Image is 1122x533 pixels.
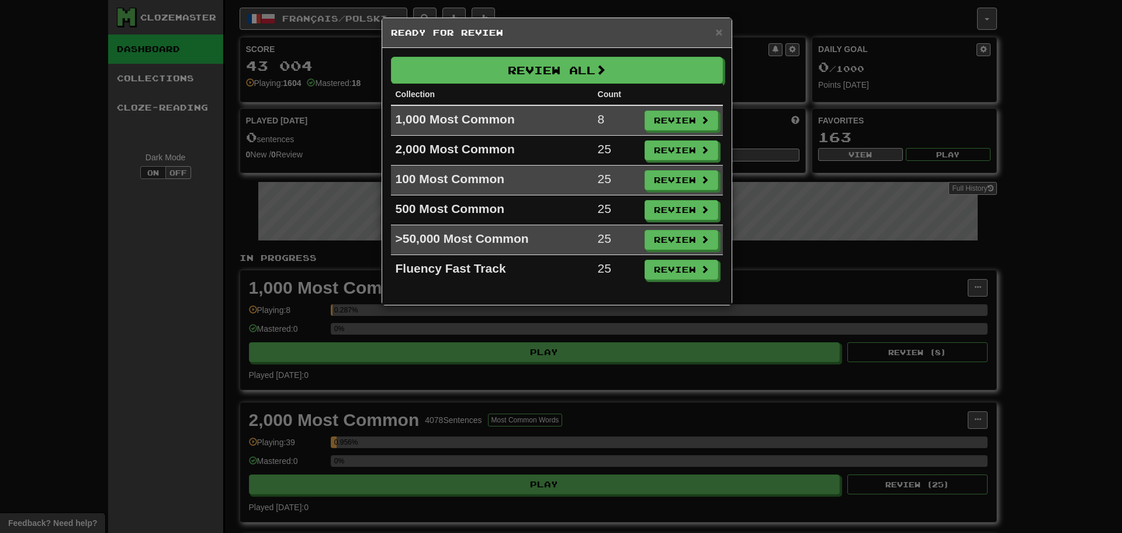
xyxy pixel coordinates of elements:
[391,166,593,195] td: 100 Most Common
[593,195,640,225] td: 25
[593,255,640,285] td: 25
[391,27,723,39] h5: Ready for Review
[593,136,640,166] td: 25
[645,170,718,190] button: Review
[645,230,718,250] button: Review
[715,26,722,38] button: Close
[391,84,593,105] th: Collection
[593,84,640,105] th: Count
[645,260,718,280] button: Review
[391,225,593,255] td: >50,000 Most Common
[391,57,723,84] button: Review All
[645,200,718,220] button: Review
[593,225,640,255] td: 25
[391,195,593,225] td: 500 Most Common
[715,25,722,39] span: ×
[645,140,718,160] button: Review
[391,136,593,166] td: 2,000 Most Common
[593,105,640,136] td: 8
[391,255,593,285] td: Fluency Fast Track
[593,166,640,195] td: 25
[645,111,718,130] button: Review
[391,105,593,136] td: 1,000 Most Common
